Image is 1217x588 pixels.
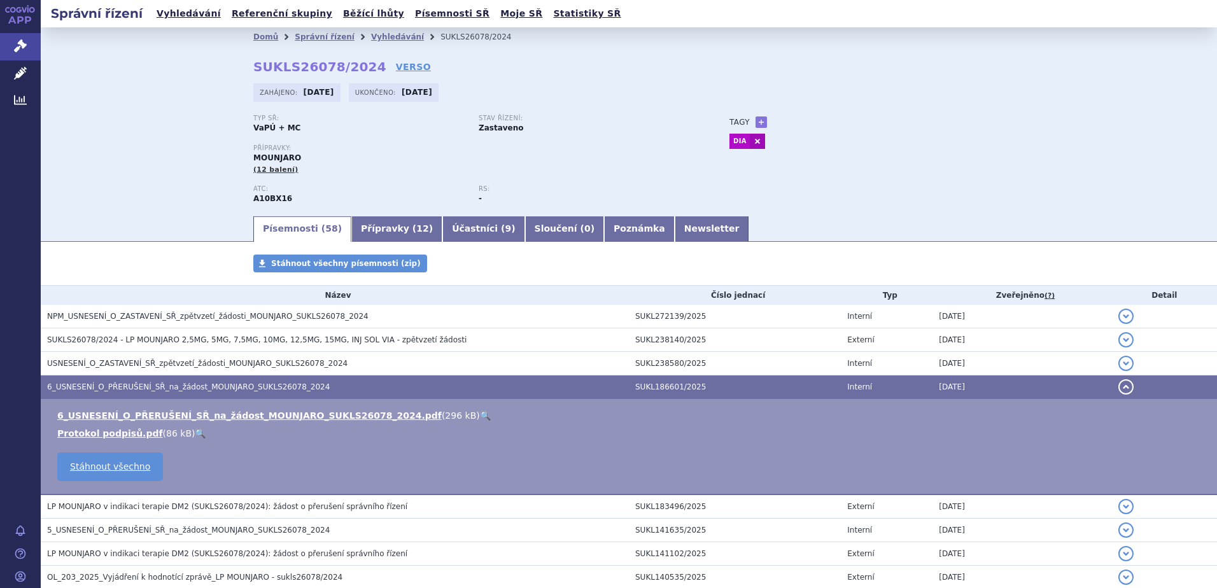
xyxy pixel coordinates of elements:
a: Stáhnout všechny písemnosti (zip) [253,255,427,272]
a: 🔍 [480,410,491,421]
a: DIA [729,134,750,149]
span: 58 [325,223,337,234]
strong: SUKLS26078/2024 [253,59,386,74]
a: 6_USNESENÍ_O_PŘERUŠENÍ_SŘ_na_žádost_MOUNJARO_SUKLS26078_2024.pdf [57,410,442,421]
th: Číslo jednací [629,286,841,305]
span: LP MOUNJARO v indikaci terapie DM2 (SUKLS26078/2024): žádost o přerušení správního řízení [47,549,407,558]
a: Domů [253,32,278,41]
a: Poznámka [604,216,675,242]
span: OL_203_2025_Vyjádření k hodnotící zprávě_LP MOUNJARO - sukls26078/2024 [47,573,342,582]
span: 0 [584,223,591,234]
span: 9 [505,223,511,234]
span: 5_USNESENÍ_O_PŘERUŠENÍ_SŘ_na_žádost_MOUNJARO_SUKLS26078_2024 [47,526,330,535]
a: Newsletter [675,216,749,242]
td: [DATE] [932,328,1111,352]
button: detail [1118,309,1134,324]
abbr: (?) [1045,291,1055,300]
th: Typ [841,286,932,305]
th: Název [41,286,629,305]
span: 12 [416,223,428,234]
h2: Správní řízení [41,4,153,22]
th: Detail [1112,286,1217,305]
button: detail [1118,546,1134,561]
strong: - [479,194,482,203]
a: Protokol podpisů.pdf [57,428,163,438]
a: Referenční skupiny [228,5,336,22]
span: Zahájeno: [260,87,300,97]
span: Interní [847,359,872,368]
p: RS: [479,185,691,193]
a: Vyhledávání [371,32,424,41]
a: Běžící lhůty [339,5,408,22]
button: detail [1118,570,1134,585]
td: SUKL141635/2025 [629,519,841,542]
a: Správní řízení [295,32,355,41]
a: Vyhledávání [153,5,225,22]
td: SUKL238580/2025 [629,352,841,375]
th: Zveřejněno [932,286,1111,305]
span: LP MOUNJARO v indikaci terapie DM2 (SUKLS26078/2024): žádost o přerušení správního řízení [47,502,407,511]
strong: [DATE] [402,88,432,97]
td: [DATE] [932,305,1111,328]
a: Písemnosti (58) [253,216,351,242]
td: [DATE] [932,352,1111,375]
li: SUKLS26078/2024 [440,27,528,46]
button: detail [1118,356,1134,371]
button: detail [1118,379,1134,395]
td: [DATE] [932,494,1111,519]
a: Přípravky (12) [351,216,442,242]
span: Externí [847,502,874,511]
a: 🔍 [195,428,206,438]
span: Interní [847,526,872,535]
td: [DATE] [932,375,1111,399]
strong: VaPÚ + MC [253,123,300,132]
td: SUKL183496/2025 [629,494,841,519]
button: detail [1118,499,1134,514]
a: Sloučení (0) [525,216,604,242]
span: MOUNJARO [253,153,301,162]
a: Moje SŘ [496,5,546,22]
td: SUKL238140/2025 [629,328,841,352]
span: 296 kB [445,410,476,421]
a: + [756,116,767,128]
span: Interní [847,312,872,321]
button: detail [1118,522,1134,538]
span: Externí [847,549,874,558]
p: ATC: [253,185,466,193]
button: detail [1118,332,1134,347]
td: SUKL272139/2025 [629,305,841,328]
span: Externí [847,573,874,582]
p: Stav řízení: [479,115,691,122]
span: Externí [847,335,874,344]
span: Interní [847,382,872,391]
li: ( ) [57,409,1204,422]
td: [DATE] [932,519,1111,542]
a: Stáhnout všechno [57,452,163,481]
strong: TIRZEPATID [253,194,292,203]
span: 86 kB [166,428,192,438]
td: [DATE] [932,542,1111,566]
span: 6_USNESENÍ_O_PŘERUŠENÍ_SŘ_na_žádost_MOUNJARO_SUKLS26078_2024 [47,382,330,391]
p: Typ SŘ: [253,115,466,122]
span: Stáhnout všechny písemnosti (zip) [271,259,421,268]
strong: [DATE] [304,88,334,97]
strong: Zastaveno [479,123,524,132]
h3: Tagy [729,115,750,130]
span: Ukončeno: [355,87,398,97]
td: SUKL186601/2025 [629,375,841,399]
span: USNESENÍ_O_ZASTAVENÍ_SŘ_zpětvzetí_žádosti_MOUNJARO_SUKLS26078_2024 [47,359,348,368]
li: ( ) [57,427,1204,440]
p: Přípravky: [253,144,704,152]
a: Statistiky SŘ [549,5,624,22]
td: SUKL141102/2025 [629,542,841,566]
a: Písemnosti SŘ [411,5,493,22]
span: (12 balení) [253,165,298,174]
span: SUKLS26078/2024 - LP MOUNJARO 2,5MG, 5MG, 7,5MG, 10MG, 12,5MG, 15MG, INJ SOL VIA - zpětvzetí žádosti [47,335,467,344]
a: VERSO [396,60,431,73]
a: Účastníci (9) [442,216,524,242]
span: NPM_USNESENÍ_O_ZASTAVENÍ_SŘ_zpětvzetí_žádosti_MOUNJARO_SUKLS26078_2024 [47,312,369,321]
